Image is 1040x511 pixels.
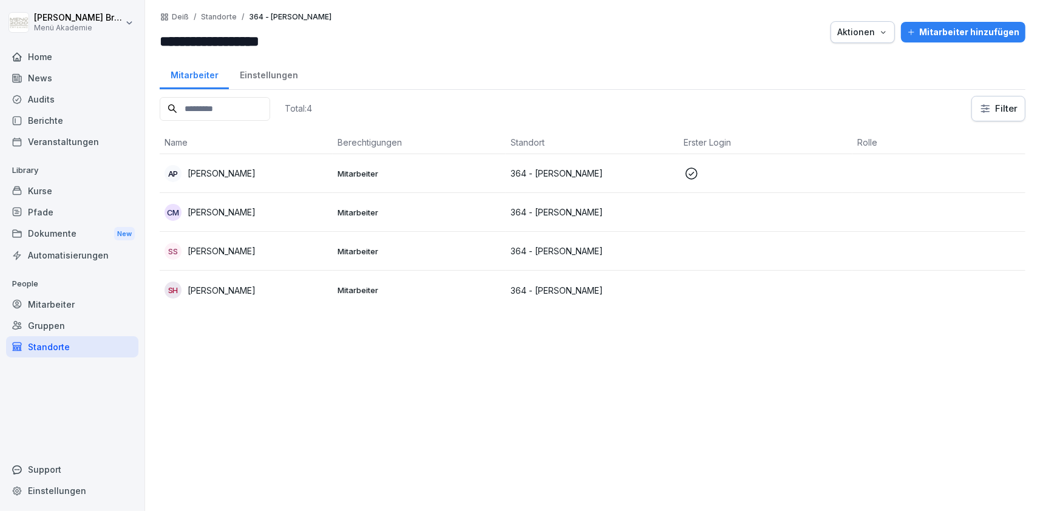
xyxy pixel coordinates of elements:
[511,206,674,218] p: 364 - [PERSON_NAME]
[6,46,138,67] a: Home
[165,204,182,221] div: CM
[338,207,501,218] p: Mitarbeiter
[511,284,674,297] p: 364 - [PERSON_NAME]
[6,459,138,480] div: Support
[511,167,674,180] p: 364 - [PERSON_NAME]
[160,58,229,89] a: Mitarbeiter
[6,336,138,357] a: Standorte
[6,223,138,245] a: DokumenteNew
[6,294,138,315] a: Mitarbeiter
[285,103,312,114] p: Total: 4
[6,180,138,201] a: Kurse
[6,315,138,336] a: Gruppen
[34,13,123,23] p: [PERSON_NAME] Bruns
[165,243,182,260] div: SS
[188,284,256,297] p: [PERSON_NAME]
[6,131,138,152] a: Veranstaltungen
[6,480,138,501] a: Einstellungen
[901,22,1025,42] button: Mitarbeiter hinzufügen
[188,167,256,180] p: [PERSON_NAME]
[229,58,308,89] a: Einstellungen
[114,227,135,241] div: New
[831,21,895,43] button: Aktionen
[333,131,506,154] th: Berechtigungen
[338,168,501,179] p: Mitarbeiter
[338,246,501,257] p: Mitarbeiter
[188,245,256,257] p: [PERSON_NAME]
[6,67,138,89] a: News
[242,13,244,21] p: /
[6,89,138,110] a: Audits
[506,131,679,154] th: Standort
[972,96,1025,121] button: Filter
[6,223,138,245] div: Dokumente
[837,25,888,39] div: Aktionen
[194,13,196,21] p: /
[6,274,138,294] p: People
[160,131,333,154] th: Name
[172,13,189,21] a: Deiß
[249,13,331,21] p: 364 - [PERSON_NAME]
[6,110,138,131] a: Berichte
[979,103,1018,115] div: Filter
[6,161,138,180] p: Library
[852,131,1025,154] th: Rolle
[188,206,256,218] p: [PERSON_NAME]
[6,201,138,223] a: Pfade
[338,285,501,296] p: Mitarbeiter
[201,13,237,21] p: Standorte
[34,24,123,32] p: Menü Akademie
[6,245,138,266] a: Automatisierungen
[165,282,182,299] div: SH
[679,131,852,154] th: Erster Login
[907,25,1019,39] div: Mitarbeiter hinzufügen
[511,245,674,257] p: 364 - [PERSON_NAME]
[165,165,182,182] div: AP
